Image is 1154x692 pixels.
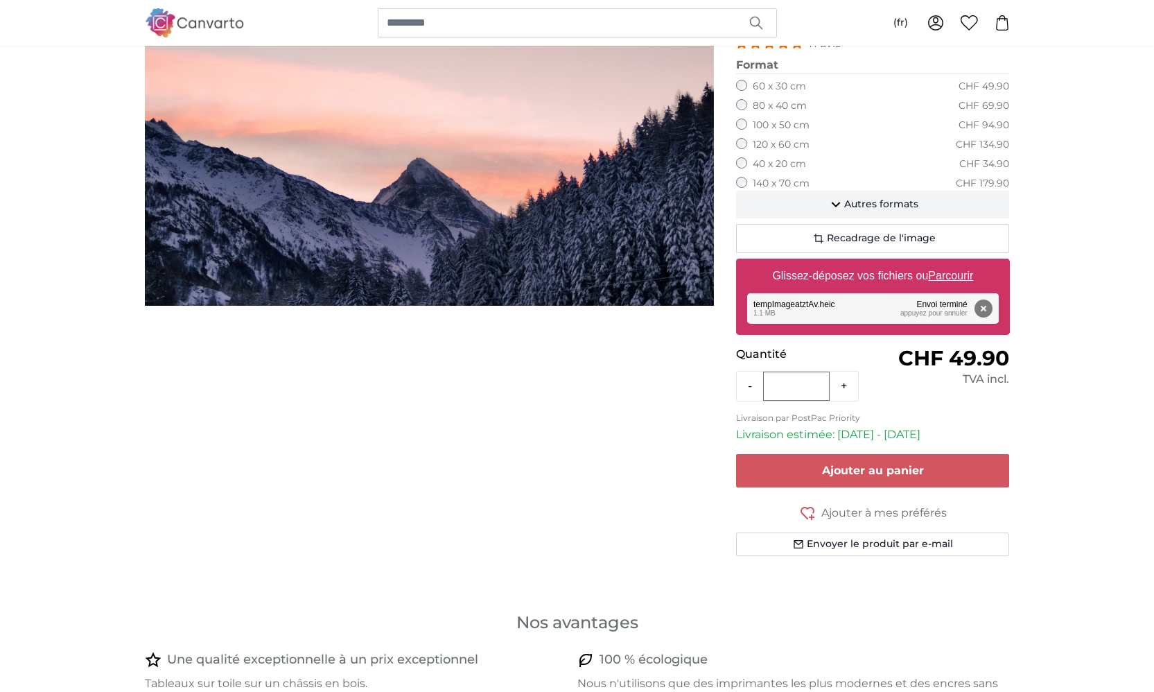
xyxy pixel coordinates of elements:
[753,157,806,171] label: 40 x 20 cm
[736,504,1010,521] button: Ajouter à mes préférés
[145,675,566,692] p: Tableaux sur toile sur un châssis en bois.
[928,270,973,282] u: Parcourir
[753,119,810,132] label: 100 x 50 cm
[753,80,806,94] label: 60 x 30 cm
[898,345,1009,371] span: CHF 49.90
[753,99,807,113] label: 80 x 40 cm
[956,138,1009,152] div: CHF 134.90
[736,346,873,363] p: Quantité
[145,612,1010,634] h3: Nos avantages
[959,157,1009,171] div: CHF 34.90
[753,138,810,152] label: 120 x 60 cm
[167,650,478,670] h4: Une qualité exceptionnelle à un prix exceptionnel
[959,99,1009,113] div: CHF 69.90
[736,57,1010,74] legend: Format
[736,224,1010,253] button: Recadrage de l'image
[827,232,936,245] span: Recadrage de l'image
[956,177,1009,191] div: CHF 179.90
[145,8,245,37] img: Canvarto
[600,650,708,670] h4: 100 % écologique
[873,371,1009,388] div: TVA incl.
[736,533,1010,556] button: Envoyer le produit par e-mail
[736,413,1010,424] p: Livraison par PostPac Priority
[959,119,1009,132] div: CHF 94.90
[767,262,979,290] label: Glissez-déposez vos fichiers ou
[822,464,924,477] span: Ajouter au panier
[736,454,1010,487] button: Ajouter au panier
[737,372,763,400] button: -
[959,80,1009,94] div: CHF 49.90
[882,10,919,35] button: (fr)
[844,198,918,211] span: Autres formats
[821,505,947,521] span: Ajouter à mes préférés
[736,426,1010,443] p: Livraison estimée: [DATE] - [DATE]
[830,372,858,400] button: +
[753,177,810,191] label: 140 x 70 cm
[736,191,1010,218] button: Autres formats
